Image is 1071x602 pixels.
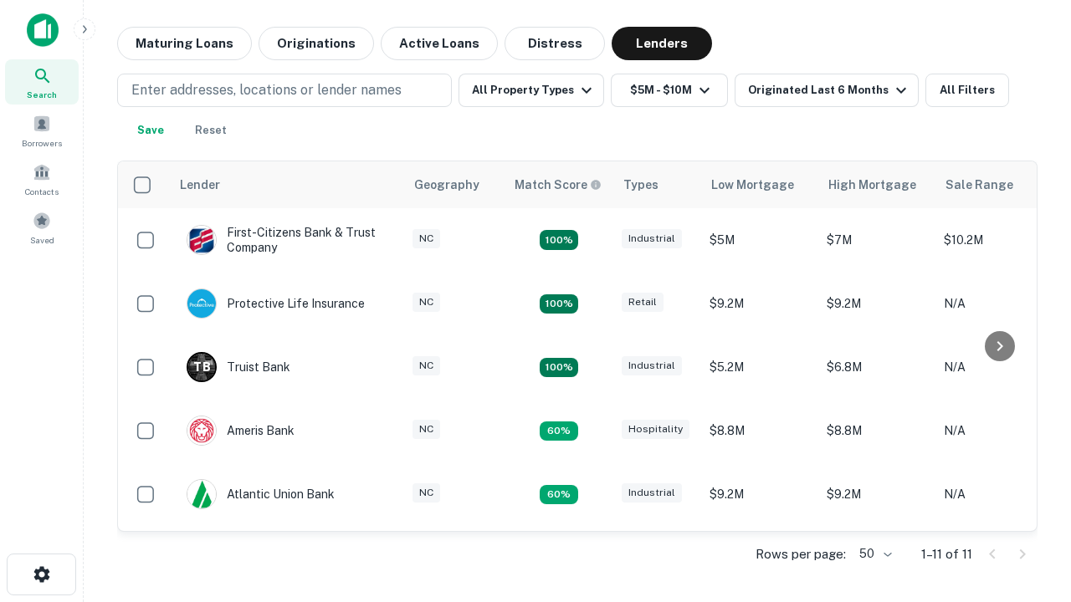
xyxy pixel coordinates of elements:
div: Low Mortgage [711,175,794,195]
td: $6.3M [701,526,818,589]
div: Geography [414,175,479,195]
p: Rows per page: [756,544,846,564]
button: Reset [184,114,238,147]
div: Originated Last 6 Months [748,80,911,100]
td: $5M [701,208,818,272]
div: Matching Properties: 2, hasApolloMatch: undefined [540,230,578,250]
div: Industrial [622,229,682,248]
button: Save your search to get updates of matches that match your search criteria. [124,114,177,147]
div: 50 [853,542,894,566]
button: All Filters [925,74,1009,107]
p: T B [193,359,210,376]
th: Capitalize uses an advanced AI algorithm to match your search with the best lender. The match sco... [505,161,613,208]
td: $6.8M [818,335,935,399]
p: 1–11 of 11 [921,544,972,564]
a: Saved [5,205,79,250]
button: Distress [505,27,605,60]
div: Ameris Bank [187,416,295,446]
div: Retail [622,293,664,312]
div: First-citizens Bank & Trust Company [187,225,387,255]
span: Borrowers [22,136,62,150]
button: All Property Types [459,74,604,107]
th: High Mortgage [818,161,935,208]
td: $9.2M [701,272,818,335]
div: Protective Life Insurance [187,288,365,319]
td: $7M [818,208,935,272]
div: NC [413,293,440,312]
div: Industrial [622,356,682,375]
th: Types [613,161,701,208]
div: Truist Bank [187,352,290,382]
a: Contacts [5,156,79,202]
td: $9.2M [818,462,935,526]
a: Borrowers [5,108,79,153]
div: High Mortgage [828,175,916,195]
h6: Match Score [515,176,598,194]
th: Low Mortgage [701,161,818,208]
span: Contacts [25,185,59,198]
div: Matching Properties: 1, hasApolloMatch: undefined [540,421,578,441]
div: NC [413,229,440,248]
div: Types [623,175,658,195]
td: $6.3M [818,526,935,589]
div: Lender [180,175,220,195]
div: Matching Properties: 1, hasApolloMatch: undefined [540,485,578,505]
div: Matching Properties: 3, hasApolloMatch: undefined [540,358,578,378]
p: Enter addresses, locations or lender names [131,80,402,100]
div: NC [413,420,440,439]
div: NC [413,483,440,503]
button: Lenders [612,27,712,60]
button: Originated Last 6 Months [735,74,919,107]
button: $5M - $10M [611,74,728,107]
button: Enter addresses, locations or lender names [117,74,452,107]
span: Search [27,88,57,101]
div: NC [413,356,440,375]
div: Industrial [622,483,682,503]
div: Capitalize uses an advanced AI algorithm to match your search with the best lender. The match sco... [515,176,602,194]
span: Saved [30,233,54,247]
img: picture [187,289,216,318]
img: picture [187,226,216,254]
div: Atlantic Union Bank [187,479,335,509]
button: Active Loans [381,27,498,60]
iframe: Chat Widget [987,415,1071,495]
div: Sale Range [945,175,1013,195]
button: Originations [259,27,374,60]
img: capitalize-icon.png [27,13,59,47]
td: $8.8M [701,399,818,462]
td: $9.2M [701,462,818,526]
button: Maturing Loans [117,27,252,60]
a: Search [5,59,79,105]
img: picture [187,480,216,508]
td: $9.2M [818,272,935,335]
th: Lender [170,161,404,208]
th: Geography [404,161,505,208]
div: Matching Properties: 2, hasApolloMatch: undefined [540,294,578,314]
div: Hospitality [622,420,689,439]
td: $8.8M [818,399,935,462]
td: $5.2M [701,335,818,399]
img: picture [187,416,216,445]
